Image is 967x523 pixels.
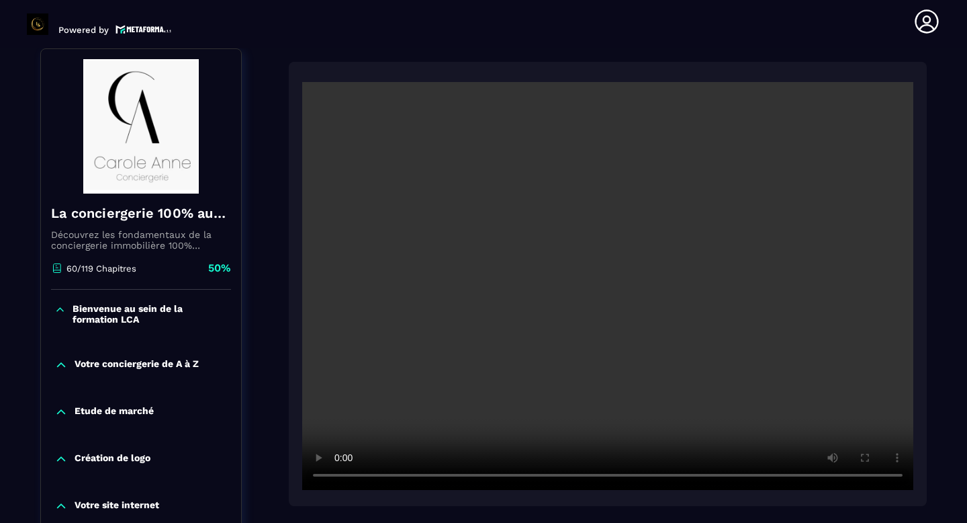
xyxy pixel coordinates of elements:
p: Votre conciergerie de A à Z [75,358,199,372]
p: Découvrez les fondamentaux de la conciergerie immobilière 100% automatisée. Cette formation est c... [51,229,231,251]
p: Bienvenue au sein de la formation LCA [73,303,228,325]
p: 60/119 Chapitres [66,264,136,274]
img: logo-branding [27,13,48,35]
p: Votre site internet [75,499,159,513]
p: 50% [208,261,231,276]
img: logo [116,24,172,35]
p: Création de logo [75,452,150,466]
img: banner [51,59,231,194]
h4: La conciergerie 100% automatisée [51,204,231,223]
p: Etude de marché [75,405,154,419]
p: Powered by [58,25,109,35]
